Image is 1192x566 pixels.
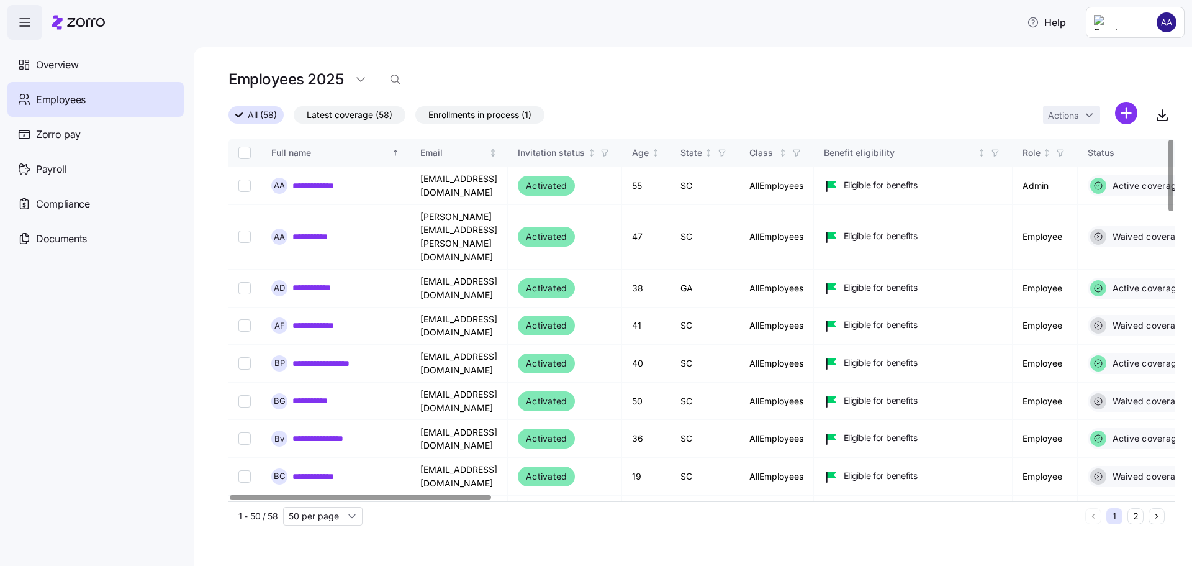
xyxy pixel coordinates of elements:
span: Compliance [36,196,90,212]
a: Payroll [7,152,184,186]
button: Help [1017,10,1076,35]
span: Activated [526,178,567,193]
td: Employee [1013,345,1078,383]
input: Select record 8 [238,470,251,483]
span: Eligible for benefits [844,179,918,191]
div: Not sorted [651,148,660,157]
a: Overview [7,47,184,82]
td: Employee [1013,308,1078,345]
td: [EMAIL_ADDRESS][DOMAIN_NAME] [410,458,508,495]
span: A D [274,284,285,292]
div: Class [749,146,777,160]
div: Full name [271,146,389,160]
div: Not sorted [489,148,497,157]
input: Select record 7 [238,432,251,445]
span: Active coverage [1109,282,1182,294]
input: Select record 1 [238,180,251,192]
span: Help [1027,15,1066,30]
th: StateNot sorted [670,139,739,167]
td: [EMAIL_ADDRESS][DOMAIN_NAME] [410,308,508,345]
td: 38 [622,270,670,308]
button: 2 [1127,508,1144,524]
span: Payroll [36,162,67,177]
a: Documents [7,221,184,256]
span: Eligible for benefits [844,281,918,294]
span: Overview [36,57,78,73]
span: Eligible for benefits [844,357,918,369]
span: Activated [526,469,567,484]
td: AllEmployees [739,270,814,308]
td: Employee [1013,458,1078,495]
span: Enrollments in process (1) [428,107,531,123]
td: SC [670,383,739,420]
td: [PERSON_NAME][EMAIL_ADDRESS][PERSON_NAME][DOMAIN_NAME] [410,205,508,270]
td: SC [670,205,739,270]
span: 1 - 50 / 58 [238,510,278,523]
span: Eligible for benefits [844,395,918,407]
button: 1 [1106,508,1122,524]
td: Employee [1013,205,1078,270]
td: 36 [622,420,670,458]
span: Activated [526,229,567,244]
img: Employer logo [1094,15,1139,30]
div: Benefit eligibility [824,146,975,160]
img: 8ce53ed636001876e8470fd0bdb9c172 [1157,12,1176,32]
span: Waived coverage [1109,395,1186,408]
td: SC [670,420,739,458]
span: B G [274,397,286,405]
span: Actions [1048,111,1078,120]
td: [EMAIL_ADDRESS][DOMAIN_NAME] [410,345,508,383]
input: Select record 3 [238,282,251,294]
td: [EMAIL_ADDRESS][DOMAIN_NAME] [410,167,508,205]
input: Select record 5 [238,357,251,370]
div: Age [632,146,649,160]
span: Eligible for benefits [844,432,918,444]
td: Employee [1013,383,1078,420]
button: Next page [1149,508,1165,524]
div: Not sorted [1042,148,1051,157]
a: Compliance [7,186,184,221]
th: Benefit eligibilityNot sorted [814,139,1013,167]
div: Not sorted [779,148,787,157]
svg: add icon [1115,102,1137,124]
span: Activated [526,394,567,409]
span: Activated [526,431,567,446]
span: Activated [526,281,567,296]
td: AllEmployees [739,458,814,495]
span: B P [274,359,285,367]
span: Waived coverage [1109,319,1186,332]
td: Admin [1013,167,1078,205]
td: SC [670,308,739,345]
span: Activated [526,318,567,333]
a: Employees [7,82,184,117]
h1: Employees 2025 [228,70,343,89]
div: Not sorted [704,148,713,157]
td: AllEmployees [739,345,814,383]
td: [EMAIL_ADDRESS][DOMAIN_NAME] [410,420,508,458]
td: [EMAIL_ADDRESS][DOMAIN_NAME] [410,383,508,420]
input: Select all records [238,147,251,159]
th: RoleNot sorted [1013,139,1078,167]
span: Latest coverage (58) [307,107,392,123]
th: EmailNot sorted [410,139,508,167]
span: Waived coverage [1109,470,1186,483]
span: All (58) [248,107,277,123]
div: Status [1088,146,1190,160]
div: Email [420,146,487,160]
span: A A [274,181,285,189]
td: 50 [622,383,670,420]
input: Select record 4 [238,319,251,332]
td: Employee [1013,270,1078,308]
td: AllEmployees [739,308,814,345]
td: 19 [622,458,670,495]
div: Role [1023,146,1041,160]
span: Zorro pay [36,127,81,142]
button: Previous page [1085,508,1101,524]
td: AllEmployees [739,420,814,458]
input: Select record 2 [238,231,251,243]
td: GA [670,270,739,308]
span: Activated [526,356,567,371]
th: Invitation statusNot sorted [508,139,622,167]
span: Documents [36,231,87,247]
td: [EMAIL_ADDRESS][DOMAIN_NAME] [410,270,508,308]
